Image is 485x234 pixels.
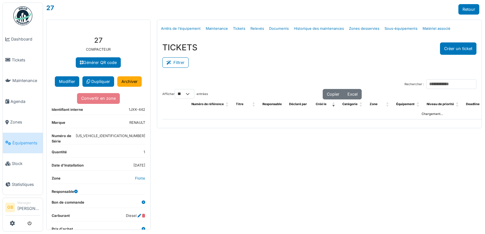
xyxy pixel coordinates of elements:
[226,99,230,109] span: Numéro de référence: Activate to sort
[52,120,65,128] dt: Marque
[3,174,43,195] a: Statistiques
[291,21,346,36] a: Historique des maintenances
[10,119,40,125] span: Zones
[133,163,145,168] dd: [DATE]
[343,89,362,99] button: Excel
[323,89,344,99] button: Copier
[175,89,194,99] select: Afficherentrées
[162,42,197,52] h3: TICKETS
[342,102,358,106] span: Catégorie
[17,200,40,205] div: Manager
[248,21,267,36] a: Relevés
[458,4,479,15] a: Retour
[158,21,203,36] a: Arrêts de l'équipement
[52,36,145,44] h3: 27
[3,50,43,71] a: Tickets
[262,102,282,106] span: Responsable
[332,99,336,109] span: Créé le: Activate to remove sorting
[252,99,256,109] span: Titre: Activate to sort
[3,91,43,112] a: Agenda
[316,102,327,106] span: Créé le
[12,140,40,146] span: Équipements
[346,21,382,36] a: Zones desservies
[404,82,424,87] label: Rechercher :
[12,161,40,167] span: Stock
[144,149,145,155] dd: 1
[52,200,84,208] dt: Bon de commande
[440,42,476,55] button: Créer un ticket
[117,76,142,87] a: Archiver
[52,163,84,171] dt: Date d'Installation
[236,102,243,106] span: Titre
[386,99,390,109] span: Zone: Activate to sort
[52,149,67,157] dt: Quantité
[5,203,15,212] li: GB
[417,99,420,109] span: Équipement: Activate to sort
[420,21,453,36] a: Matériel associé
[52,213,70,221] dt: Carburant
[129,107,145,112] dd: 1JXK-442
[12,181,40,187] span: Statistiques
[3,112,43,133] a: Zones
[466,102,480,106] span: Deadline
[191,102,224,106] span: Numéro de référence
[396,102,415,106] span: Équipement
[456,99,460,109] span: Niveau de priorité: Activate to sort
[289,102,307,106] span: Déclaré par
[52,47,145,52] p: COMPACTEUR
[126,213,145,218] dd: Diesel
[162,57,189,68] button: Filtrer
[3,153,43,174] a: Stock
[3,29,43,50] a: Dashboard
[52,176,61,184] dt: Zone
[203,21,230,36] a: Maintenance
[370,102,378,106] span: Zone
[267,21,291,36] a: Documents
[76,57,121,68] a: Générer QR code
[10,98,40,104] span: Agenda
[12,57,40,63] span: Tickets
[3,70,43,91] a: Maintenance
[46,4,54,12] a: 27
[347,92,358,97] span: Excel
[135,176,145,180] a: Flotte
[3,133,43,154] a: Équipements
[5,200,40,216] a: GB Manager[PERSON_NAME]
[162,89,208,99] label: Afficher entrées
[359,99,363,109] span: Catégorie: Activate to sort
[52,107,83,115] dt: Identifiant interne
[129,120,145,125] dd: RENAULT
[382,21,420,36] a: Sous-équipements
[82,76,114,87] a: Dupliquer
[52,189,78,194] dt: Responsable
[55,76,79,87] button: Modifier
[11,36,40,42] span: Dashboard
[17,200,40,214] li: [PERSON_NAME]
[230,21,248,36] a: Tickets
[13,6,32,25] img: Badge_color-CXgf-gQk.svg
[12,78,40,84] span: Maintenance
[52,133,76,144] dt: Numéro de Série
[76,133,145,142] dd: [US_VEHICLE_IDENTIFICATION_NUMBER]
[427,102,454,106] span: Niveau de priorité
[327,92,339,97] span: Copier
